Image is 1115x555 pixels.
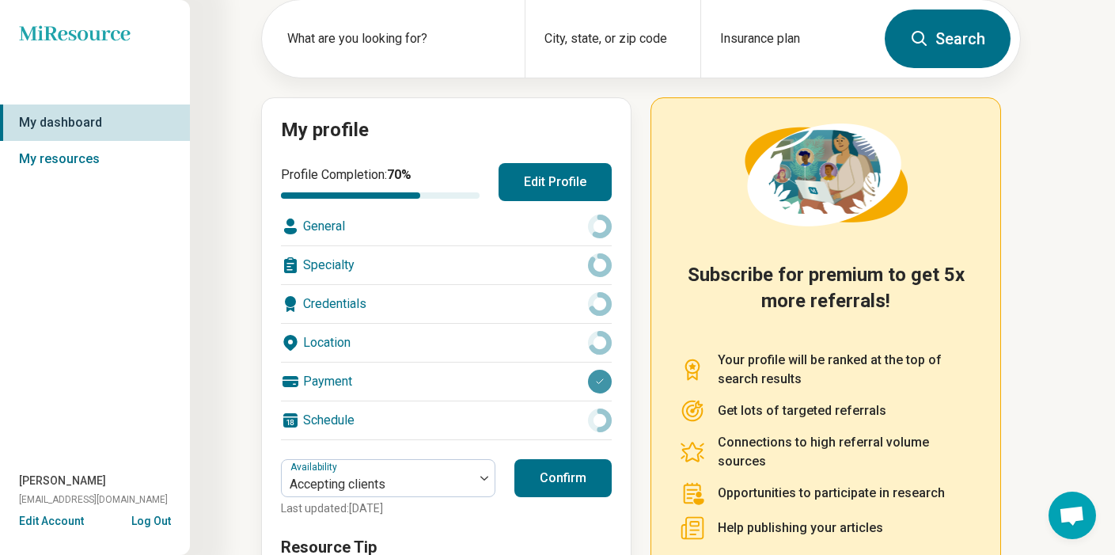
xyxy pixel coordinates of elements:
a: Open chat [1049,492,1096,539]
p: Get lots of targeted referrals [718,401,886,420]
label: Availability [290,462,340,473]
div: Credentials [281,285,612,323]
div: Location [281,324,612,362]
p: Help publishing your articles [718,519,883,538]
button: Edit Profile [499,163,612,201]
p: Opportunities to participate in research [718,484,945,503]
div: General [281,207,612,245]
div: Schedule [281,401,612,439]
button: Search [885,10,1011,68]
span: [EMAIL_ADDRESS][DOMAIN_NAME] [19,492,168,507]
div: Specialty [281,246,612,284]
button: Confirm [514,459,612,497]
h2: My profile [281,117,612,144]
p: Last updated: [DATE] [281,500,495,517]
button: Edit Account [19,513,84,530]
div: Profile Completion: [281,165,480,199]
button: Log Out [131,513,171,526]
p: Your profile will be ranked at the top of search results [718,351,972,389]
h2: Subscribe for premium to get 5x more referrals! [680,262,972,332]
span: 70 % [387,167,411,182]
label: What are you looking for? [287,29,506,48]
div: Payment [281,363,612,401]
span: [PERSON_NAME] [19,473,106,489]
p: Connections to high referral volume sources [718,433,972,471]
